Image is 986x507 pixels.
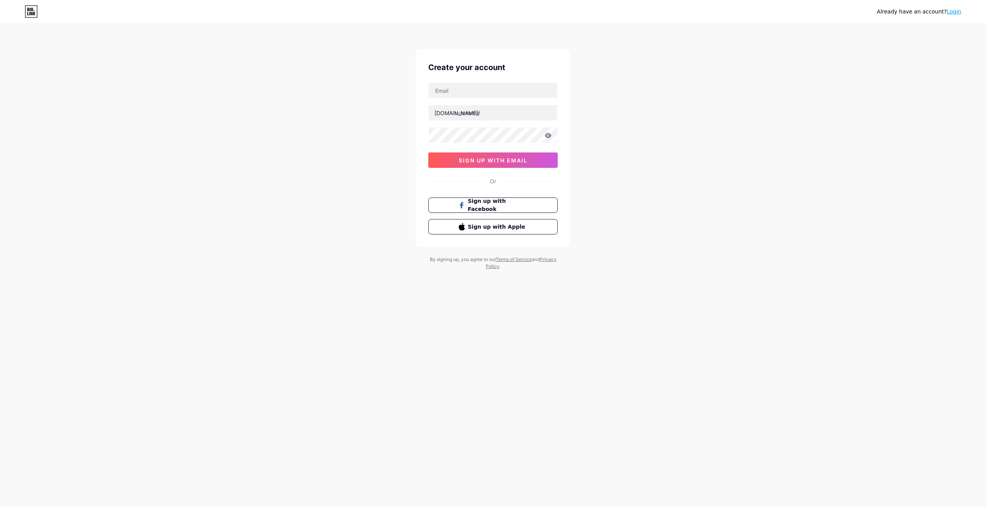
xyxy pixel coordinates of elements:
[877,8,961,16] div: Already have an account?
[429,83,557,98] input: Email
[428,256,558,270] div: By signing up, you agree to our and .
[429,105,557,120] input: username
[428,62,558,73] div: Create your account
[428,152,558,168] button: sign up with email
[468,223,528,231] span: Sign up with Apple
[496,256,532,262] a: Terms of Service
[434,109,480,117] div: [DOMAIN_NAME]/
[459,157,528,164] span: sign up with email
[428,219,558,234] button: Sign up with Apple
[490,177,496,185] div: Or
[428,197,558,213] button: Sign up with Facebook
[468,197,528,213] span: Sign up with Facebook
[947,8,961,15] a: Login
